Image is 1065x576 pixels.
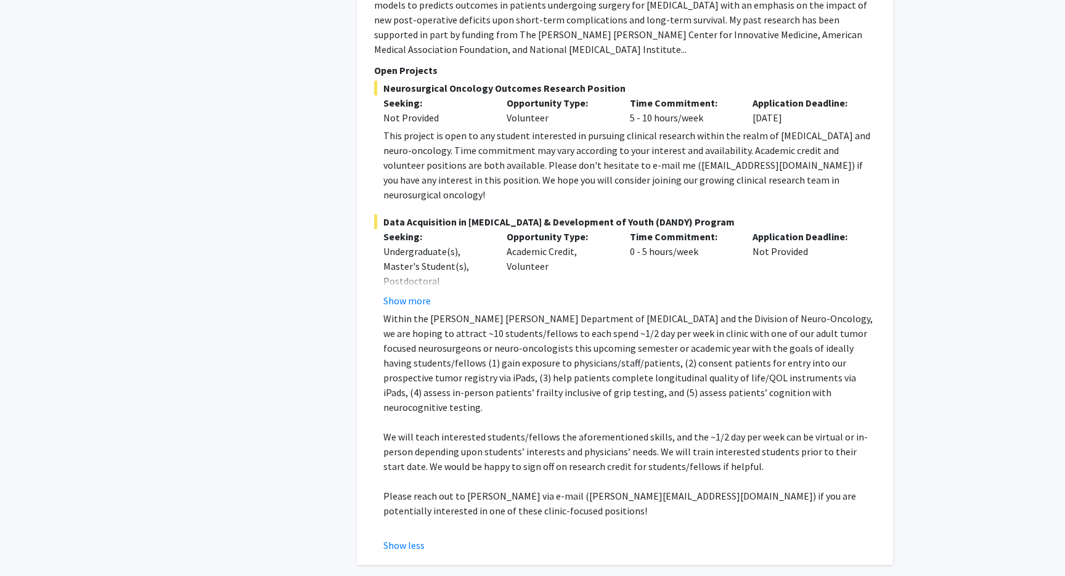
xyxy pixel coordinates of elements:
iframe: Chat [9,521,52,567]
p: We will teach interested students/fellows the aforementioned skills, and the ~1/2 day per week ca... [383,429,876,474]
button: Show more [383,293,431,308]
p: Time Commitment: [630,229,735,244]
span: Data Acquisition in [MEDICAL_DATA] & Development of Youth (DANDY) Program [374,214,876,229]
div: [DATE] [743,95,867,125]
div: 0 - 5 hours/week [621,229,744,308]
div: Not Provided [383,110,488,125]
div: 5 - 10 hours/week [621,95,744,125]
span: Neurosurgical Oncology Outcomes Research Position [374,81,876,95]
p: Within the [PERSON_NAME] [PERSON_NAME] Department of [MEDICAL_DATA] and the Division of Neuro-Onc... [383,311,876,415]
p: Application Deadline: [753,95,857,110]
p: Please reach out to [PERSON_NAME] via e-mail ([PERSON_NAME][EMAIL_ADDRESS][DOMAIN_NAME]) if you a... [383,489,876,518]
p: Seeking: [383,95,488,110]
p: Opportunity Type: [507,95,611,110]
div: Undergraduate(s), Master's Student(s), Postdoctoral Researcher(s) / Research Staff, Medical Resid... [383,244,488,347]
p: Open Projects [374,63,876,78]
p: Seeking: [383,229,488,244]
div: Academic Credit, Volunteer [497,229,621,308]
p: Application Deadline: [753,229,857,244]
div: This project is open to any student interested in pursuing clinical research within the realm of ... [383,128,876,202]
div: Volunteer [497,95,621,125]
div: Not Provided [743,229,867,308]
p: Time Commitment: [630,95,735,110]
button: Show less [383,538,425,553]
p: Opportunity Type: [507,229,611,244]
